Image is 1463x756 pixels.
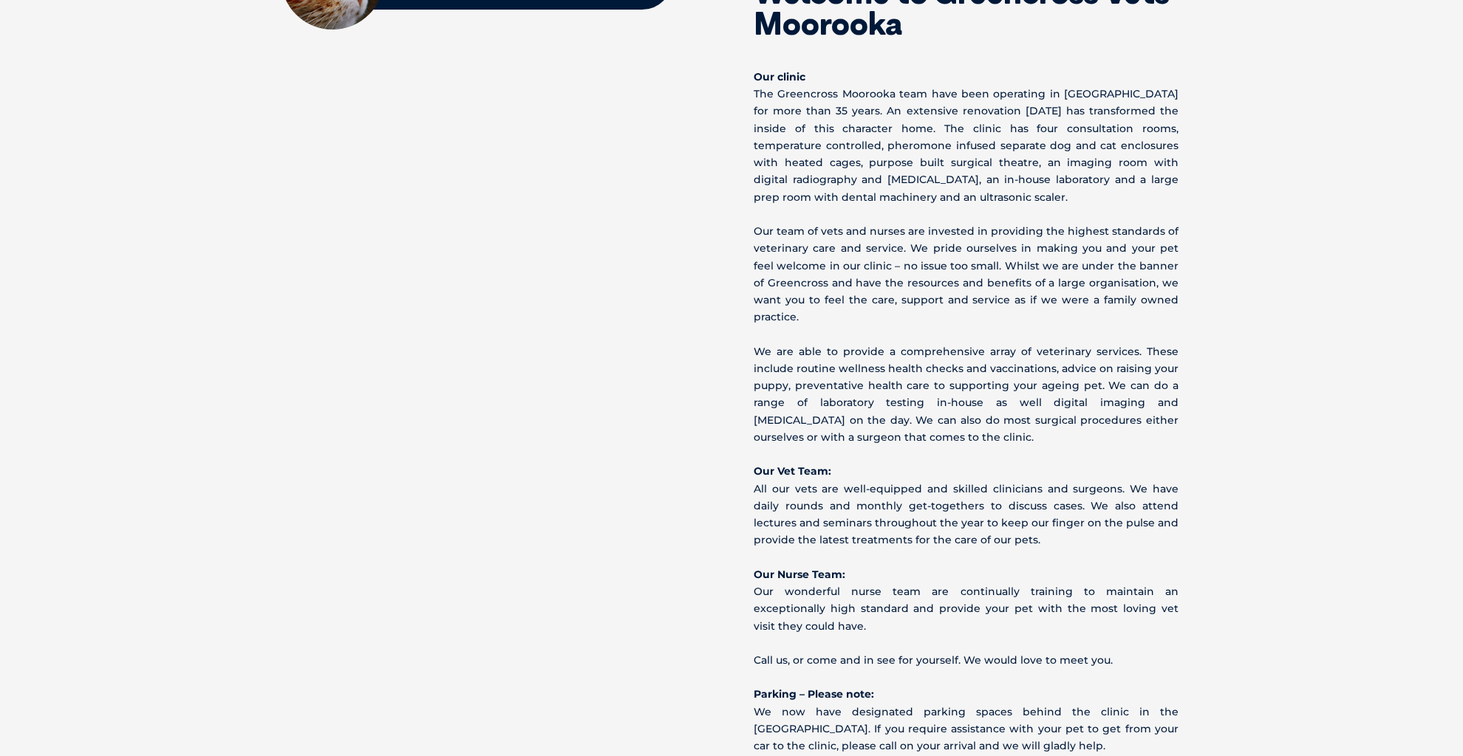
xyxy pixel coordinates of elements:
p: All our vets are well-equipped and skilled clinicians and surgeons. We have daily rounds and mont... [754,463,1179,549]
p: Our team of vets and nurses are invested in providing the highest standards of veterinary care an... [754,223,1179,326]
b: Our clinic [754,70,805,83]
p: Call us, or come and in see for yourself. We would love to meet you. [754,652,1179,669]
p: The Greencross Moorooka team have been operating in [GEOGRAPHIC_DATA] for more than 35 years. An ... [754,69,1179,206]
b: Our Vet Team: [754,464,831,478]
p: We are able to provide a comprehensive array of veterinary services. These include routine wellne... [754,343,1179,446]
b: Parking – Please note: [754,687,874,701]
p: Our wonderful nurse team are continually training to maintain an exceptionally high standard and ... [754,566,1179,635]
b: Our Nurse Team: [754,568,845,581]
p: We now have designated parking spaces behind the clinic in the [GEOGRAPHIC_DATA]. If you require ... [754,686,1179,755]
